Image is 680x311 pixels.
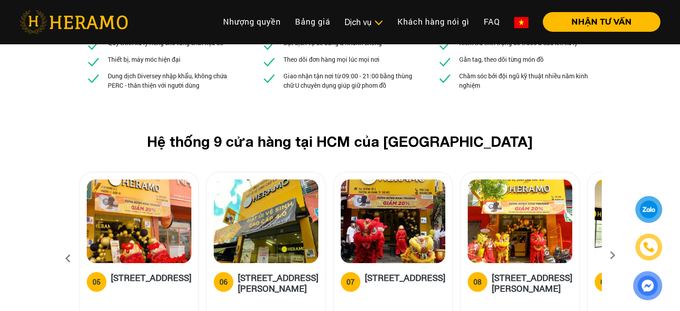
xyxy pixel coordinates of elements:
[459,55,544,64] p: Gắn tag, theo dõi từng món đồ
[477,12,507,31] a: FAQ
[262,71,276,85] img: checked.svg
[438,38,452,52] img: checked.svg
[86,55,101,69] img: checked.svg
[214,179,318,263] img: heramo-314-le-van-viet-phuong-tang-nhon-phu-b-quan-9
[86,71,101,85] img: checked.svg
[108,55,181,64] p: Thiết bị, máy móc hiện đại
[642,240,655,254] img: phone-icon
[514,17,528,28] img: vn-flag.png
[374,18,383,27] img: subToggleIcon
[283,55,380,64] p: Theo dõi đơn hàng mọi lúc mọi nơi
[345,16,383,28] div: Dịch vụ
[438,55,452,69] img: checked.svg
[20,10,128,34] img: heramo-logo.png
[238,272,318,294] h5: [STREET_ADDRESS][PERSON_NAME]
[93,277,101,287] div: 05
[438,71,452,85] img: checked.svg
[108,71,243,90] p: Dung dịch Diversey nhập khẩu, không chứa PERC - thân thiện với người dùng
[536,18,660,26] a: NHẬN TƯ VẤN
[543,12,660,32] button: NHẬN TƯ VẤN
[111,272,191,290] h5: [STREET_ADDRESS]
[93,133,587,150] h2: Hệ thống 9 cửa hàng tại HCM của [GEOGRAPHIC_DATA]
[459,71,594,90] p: Chăm sóc bởi đội ngũ kỹ thuật nhiều năm kinh nghiệm
[365,272,445,290] h5: [STREET_ADDRESS]
[262,55,276,69] img: checked.svg
[86,38,101,52] img: checked.svg
[220,277,228,287] div: 06
[492,272,572,294] h5: [STREET_ADDRESS][PERSON_NAME]
[87,179,191,263] img: heramo-179b-duong-3-thang-2-phuong-11-quan-10
[216,12,288,31] a: Nhượng quyền
[473,277,481,287] div: 08
[341,179,445,263] img: heramo-15a-duong-so-2-phuong-an-khanh-thu-duc
[346,277,355,287] div: 07
[288,12,338,31] a: Bảng giá
[262,38,276,52] img: checked.svg
[390,12,477,31] a: Khách hàng nói gì
[600,277,608,287] div: 09
[468,179,572,263] img: heramo-398-duong-hoang-dieu-phuong-2-quan-4
[283,71,418,90] p: Giao nhận tận nơi từ 09:00 - 21:00 bằng thùng chữ U chuyên dụng giúp giữ phom đồ
[636,234,662,260] a: phone-icon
